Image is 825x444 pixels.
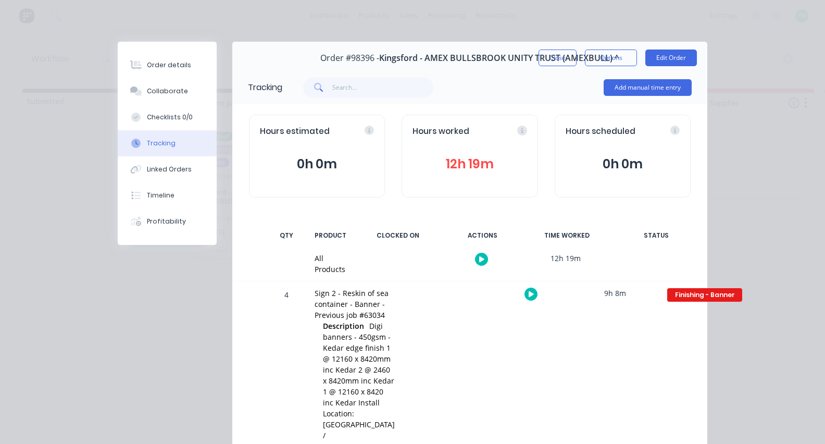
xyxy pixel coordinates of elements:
div: Checklists 0/0 [147,113,193,122]
button: Edit Order [645,50,697,66]
div: QTY [271,225,302,246]
div: All Products [315,253,345,275]
span: Hours estimated [260,126,330,138]
button: Options [585,50,637,66]
span: Description [323,320,364,331]
span: Order #98396 - [320,53,379,63]
div: PRODUCT [308,225,353,246]
button: Profitability [118,208,217,235]
div: CLOCKED ON [359,225,437,246]
div: Finishing - Banner [667,288,742,302]
div: ACTIONS [443,225,521,246]
button: Linked Orders [118,156,217,182]
span: Hours scheduled [566,126,635,138]
div: TIME WORKED [528,225,606,246]
span: Kingsford - AMEX BULLSBROOK UNITY TRUST (AMEXBULL) ^ [379,53,619,63]
button: Finishing - Banner [667,288,743,302]
button: Timeline [118,182,217,208]
div: Timeline [147,191,174,200]
div: Collaborate [147,87,188,96]
div: STATUS [612,225,701,246]
div: Profitability [147,217,186,226]
button: Tracking [118,130,217,156]
div: Tracking [248,81,282,94]
button: 0h 0m [260,154,374,174]
button: Checklists 0/0 [118,104,217,130]
div: Sign 2 - Reskin of sea container - Banner - Previous job #63034 [315,288,395,320]
button: 12h 19m [413,154,527,174]
div: Tracking [147,139,176,148]
button: Close [539,50,577,66]
div: 12h 19m [527,246,605,270]
input: Search... [332,77,434,98]
span: Hours worked [413,126,469,138]
button: Collaborate [118,78,217,104]
div: 9h 8m [576,281,654,305]
button: 0h 0m [566,154,680,174]
button: Order details [118,52,217,78]
button: Add manual time entry [604,79,692,96]
div: Order details [147,60,191,70]
div: Linked Orders [147,165,192,174]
